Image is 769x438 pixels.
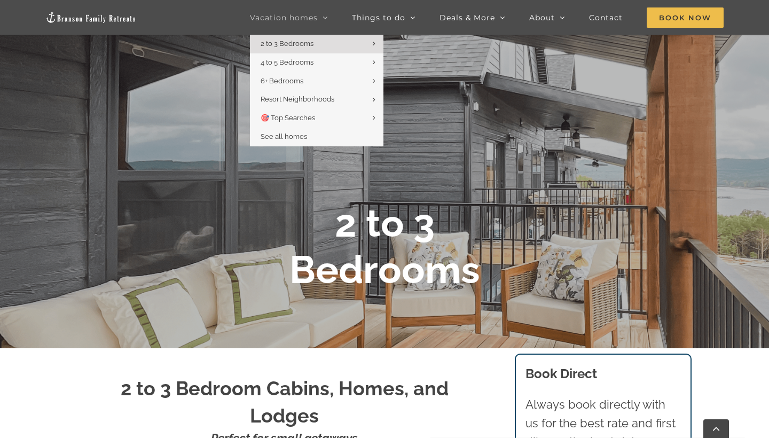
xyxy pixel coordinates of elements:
b: 2 to 3 Bedrooms [289,200,480,292]
span: 🎯 Top Searches [261,114,315,122]
span: 2 to 3 Bedrooms [261,40,313,48]
span: 4 to 5 Bedrooms [261,58,313,66]
span: Things to do [352,14,405,21]
strong: 2 to 3 Bedroom Cabins, Homes, and Lodges [121,377,449,426]
a: 🎯 Top Searches [250,109,383,128]
a: 2 to 3 Bedrooms [250,35,383,53]
span: About [529,14,555,21]
a: 6+ Bedrooms [250,72,383,91]
span: Resort Neighborhoods [261,95,334,103]
a: See all homes [250,128,383,146]
b: Book Direct [525,366,597,381]
span: Vacation homes [250,14,318,21]
span: Book Now [647,7,724,28]
span: Deals & More [440,14,495,21]
span: Contact [589,14,623,21]
a: 4 to 5 Bedrooms [250,53,383,72]
span: See all homes [261,132,307,140]
a: Resort Neighborhoods [250,90,383,109]
img: Branson Family Retreats Logo [45,11,136,24]
span: 6+ Bedrooms [261,77,303,85]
